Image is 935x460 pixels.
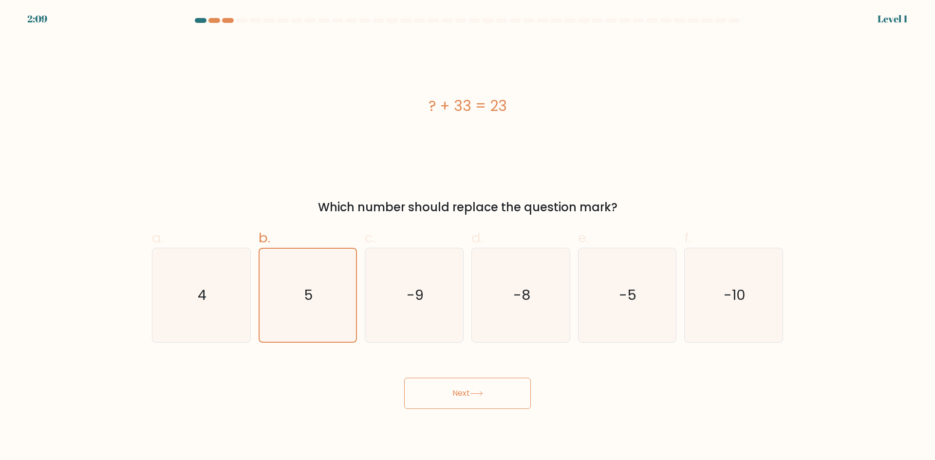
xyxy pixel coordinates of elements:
span: f. [684,228,691,247]
text: -9 [407,285,424,305]
span: b. [259,228,270,247]
span: d. [471,228,483,247]
div: Which number should replace the question mark? [158,199,777,216]
span: c. [365,228,375,247]
div: 2:09 [27,12,47,26]
text: 5 [304,285,313,305]
div: Level 1 [878,12,908,26]
div: ? + 33 = 23 [152,95,783,117]
span: e. [578,228,589,247]
button: Next [404,378,531,409]
text: -8 [513,285,530,305]
span: a. [152,228,164,247]
text: -5 [619,285,637,305]
text: 4 [198,285,206,305]
text: -10 [724,285,746,305]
